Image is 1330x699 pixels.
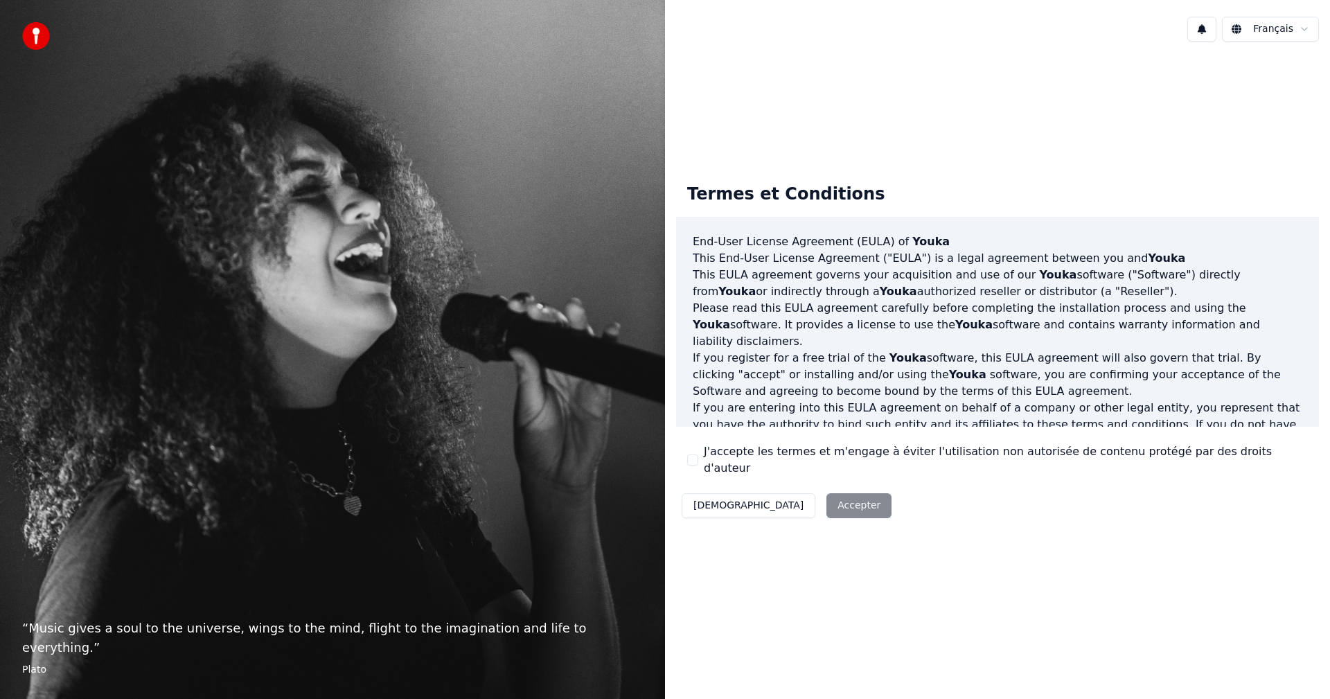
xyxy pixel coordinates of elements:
span: Youka [1039,268,1076,281]
span: Youka [693,318,730,331]
span: Youka [880,285,917,298]
h3: End-User License Agreement (EULA) of [693,233,1302,250]
span: Youka [912,235,950,248]
span: Youka [949,368,986,381]
span: Youka [889,351,927,364]
p: If you are entering into this EULA agreement on behalf of a company or other legal entity, you re... [693,400,1302,466]
p: “ Music gives a soul to the universe, wings to the mind, flight to the imagination and life to ev... [22,619,643,657]
p: This EULA agreement governs your acquisition and use of our software ("Software") directly from o... [693,267,1302,300]
span: Youka [955,318,993,331]
button: [DEMOGRAPHIC_DATA] [682,493,815,518]
p: If you register for a free trial of the software, this EULA agreement will also govern that trial... [693,350,1302,400]
p: Please read this EULA agreement carefully before completing the installation process and using th... [693,300,1302,350]
div: Termes et Conditions [676,172,896,217]
img: youka [22,22,50,50]
label: J'accepte les termes et m'engage à éviter l'utilisation non autorisée de contenu protégé par des ... [704,443,1308,477]
p: This End-User License Agreement ("EULA") is a legal agreement between you and [693,250,1302,267]
footer: Plato [22,663,643,677]
span: Youka [1148,251,1185,265]
span: Youka [718,285,756,298]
